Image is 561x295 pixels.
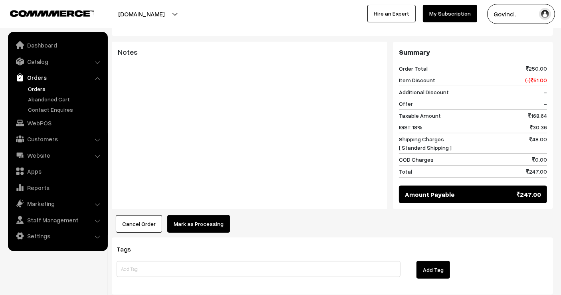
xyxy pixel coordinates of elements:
button: Govind . [487,4,555,24]
blockquote: - [118,61,381,70]
button: Add Tag [416,261,450,279]
span: COD Charges [399,155,434,164]
h3: Summary [399,48,547,57]
button: Cancel Order [116,215,162,233]
img: user [539,8,551,20]
a: Reports [10,180,105,195]
a: Hire an Expert [367,5,416,22]
span: Additional Discount [399,88,449,96]
span: Item Discount [399,76,435,84]
a: Orders [26,85,105,93]
input: Add Tag [117,261,400,277]
h3: Notes [118,48,381,57]
span: (-) 51.00 [525,76,547,84]
button: Mark as Processing [167,215,230,233]
a: Orders [10,70,105,85]
span: 48.00 [529,135,547,152]
button: [DOMAIN_NAME] [90,4,192,24]
a: Customers [10,132,105,146]
a: My Subscription [423,5,477,22]
span: 30.36 [530,123,547,131]
span: IGST 18% [399,123,422,131]
a: Catalog [10,54,105,69]
span: 250.00 [526,64,547,73]
a: Dashboard [10,38,105,52]
span: Shipping Charges [ Standard Shipping ] [399,135,452,152]
span: 247.00 [526,167,547,176]
a: Website [10,148,105,162]
span: - [544,99,547,108]
a: Staff Management [10,213,105,227]
a: COMMMERCE [10,8,80,18]
a: Apps [10,164,105,178]
img: COMMMERCE [10,10,94,16]
span: Order Total [399,64,428,73]
span: Tags [117,245,141,253]
span: - [544,88,547,96]
span: Total [399,167,412,176]
span: Amount Payable [405,190,455,199]
a: WebPOS [10,116,105,130]
span: 0.00 [532,155,547,164]
a: Marketing [10,196,105,211]
span: 247.00 [517,190,541,199]
span: Offer [399,99,413,108]
span: Taxable Amount [399,111,441,120]
a: Settings [10,229,105,243]
a: Contact Enquires [26,105,105,114]
span: 168.64 [528,111,547,120]
a: Abandoned Cart [26,95,105,103]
